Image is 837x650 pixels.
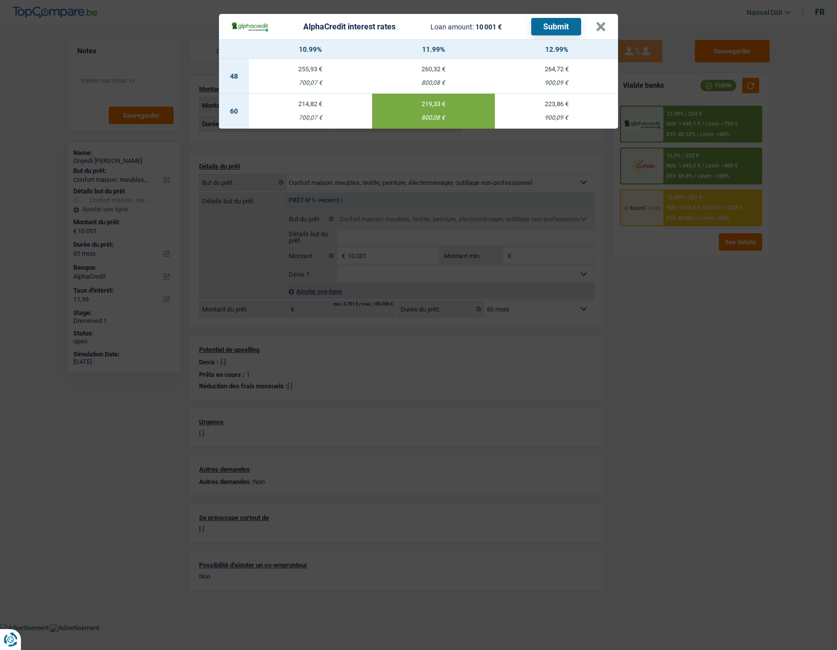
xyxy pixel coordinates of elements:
[219,59,249,94] td: 48
[303,23,396,31] div: AlphaCredit interest rates
[372,115,495,121] div: 800,08 €
[495,80,618,86] div: 900,09 €
[495,101,618,107] div: 223,86 €
[249,66,372,72] div: 255,93 €
[372,40,495,59] th: 11.99%
[249,80,372,86] div: 700,07 €
[372,66,495,72] div: 260,32 €
[596,22,606,32] button: ×
[372,80,495,86] div: 800,08 €
[495,40,618,59] th: 12.99%
[430,23,474,31] span: Loan amount:
[249,115,372,121] div: 700,07 €
[249,101,372,107] div: 214,82 €
[531,18,581,35] button: Submit
[475,23,502,31] span: 10 001 €
[219,94,249,129] td: 60
[231,21,269,32] img: AlphaCredit
[495,66,618,72] div: 264,72 €
[249,40,372,59] th: 10.99%
[372,101,495,107] div: 219,33 €
[495,115,618,121] div: 900,09 €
